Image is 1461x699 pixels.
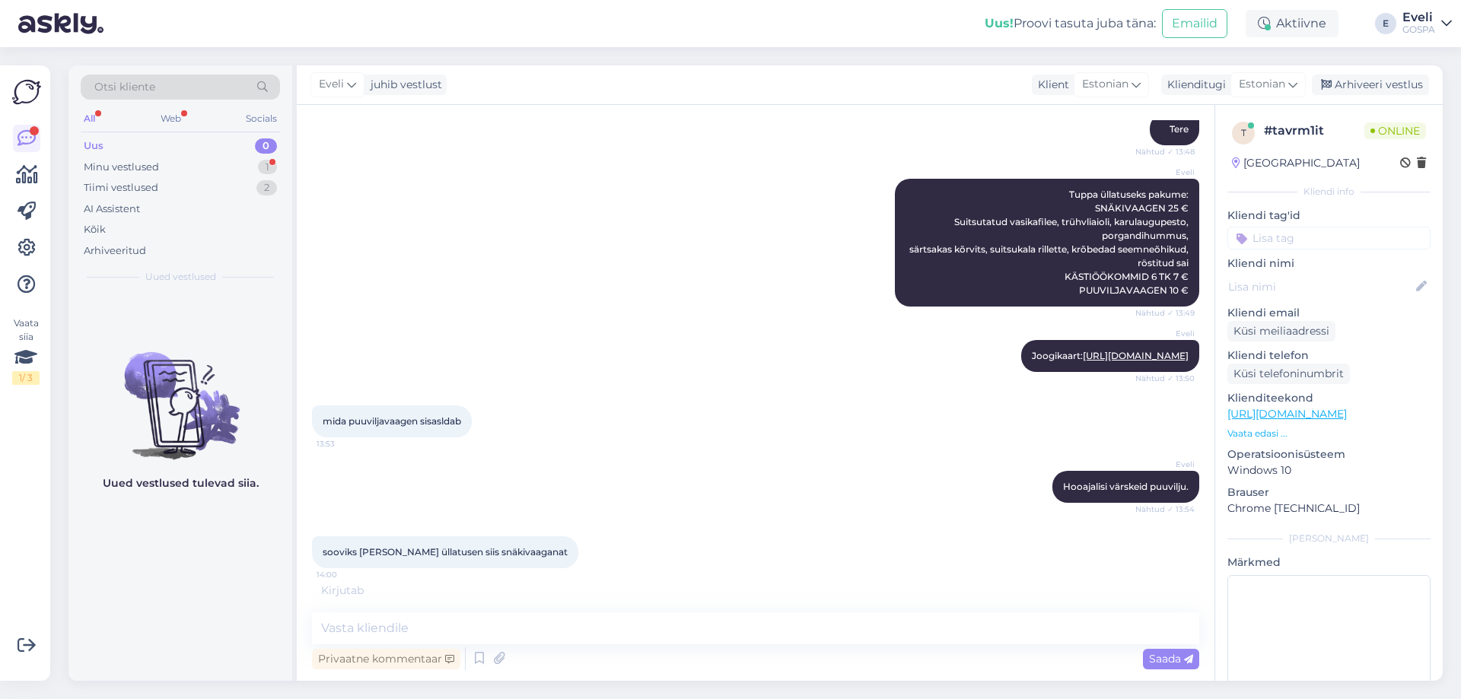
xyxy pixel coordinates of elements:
[1149,652,1193,666] span: Saada
[258,160,277,175] div: 1
[1083,350,1189,361] a: [URL][DOMAIN_NAME]
[1227,407,1347,421] a: [URL][DOMAIN_NAME]
[12,316,40,385] div: Vaata siia
[1138,459,1195,470] span: Eveli
[364,77,442,93] div: juhib vestlust
[243,109,280,129] div: Socials
[1227,364,1350,384] div: Küsi telefoninumbrit
[1228,278,1413,295] input: Lisa nimi
[985,14,1156,33] div: Proovi tasuta juba täna:
[255,138,277,154] div: 0
[1227,446,1431,462] p: Operatsioonisüsteem
[1402,24,1435,36] div: GOSPA
[1135,307,1195,319] span: Nähtud ✓ 13:49
[84,222,106,237] div: Kõik
[84,160,159,175] div: Minu vestlused
[1227,208,1431,224] p: Kliendi tag'id
[1170,123,1189,135] span: Tere
[84,138,103,154] div: Uus
[1312,75,1429,95] div: Arhiveeri vestlus
[68,325,292,462] img: No chats
[1375,13,1396,34] div: E
[1227,427,1431,440] p: Vaata edasi ...
[1364,122,1426,139] span: Online
[1227,256,1431,272] p: Kliendi nimi
[94,79,155,95] span: Otsi kliente
[312,649,460,669] div: Privaatne kommentaar
[1241,127,1246,138] span: t
[1227,321,1335,342] div: Küsi meiliaadressi
[1227,500,1431,516] p: Chrome [TECHNICAL_ID]
[1227,485,1431,500] p: Brauser
[1227,305,1431,321] p: Kliendi email
[1138,167,1195,178] span: Eveli
[1264,122,1364,140] div: # tavrm1it
[985,16,1014,30] b: Uus!
[1227,227,1431,249] input: Lisa tag
[1082,76,1128,93] span: Estonian
[84,243,146,259] div: Arhiveeritud
[1135,373,1195,384] span: Nähtud ✓ 13:50
[1135,504,1195,515] span: Nähtud ✓ 13:54
[1227,554,1431,570] p: Märkmed
[145,270,216,284] span: Uued vestlused
[84,180,158,195] div: Tiimi vestlused
[103,475,259,491] p: Uued vestlused tulevad siia.
[319,76,344,93] span: Eveli
[84,202,140,217] div: AI Assistent
[81,109,98,129] div: All
[317,569,374,580] span: 14:00
[256,180,277,195] div: 2
[1135,146,1195,157] span: Nähtud ✓ 13:48
[1032,350,1189,361] span: Joogikaart:
[1402,11,1435,24] div: Eveli
[312,583,1199,599] div: Kirjutab
[158,109,184,129] div: Web
[12,371,40,385] div: 1 / 3
[1227,462,1431,478] p: Windows 10
[323,415,461,427] span: mida puuviljavaagen sisasldab
[1161,77,1226,93] div: Klienditugi
[1232,155,1360,171] div: [GEOGRAPHIC_DATA]
[1227,348,1431,364] p: Kliendi telefon
[12,78,41,106] img: Askly Logo
[1032,77,1069,93] div: Klient
[1227,390,1431,406] p: Klienditeekond
[1138,328,1195,339] span: Eveli
[323,546,568,558] span: sooviks [PERSON_NAME] üllatusen siis snäkivaaganat
[1227,185,1431,199] div: Kliendi info
[1162,9,1227,38] button: Emailid
[317,438,374,450] span: 13:53
[1227,532,1431,545] div: [PERSON_NAME]
[1063,481,1189,492] span: Hooajalisi värskeid puuvilju.
[1239,76,1285,93] span: Estonian
[1246,10,1338,37] div: Aktiivne
[1402,11,1452,36] a: EveliGOSPA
